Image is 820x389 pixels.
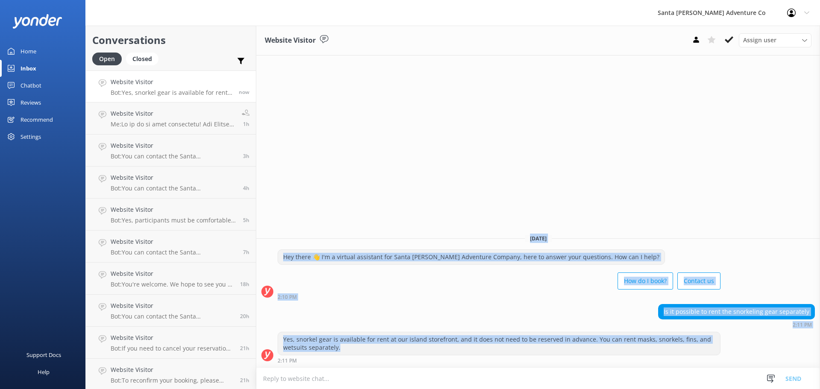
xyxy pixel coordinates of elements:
div: Closed [126,53,158,65]
span: Assign user [743,35,776,45]
h4: Website Visitor [111,237,237,246]
img: yonder-white-logo.png [13,14,62,28]
div: Home [20,43,36,60]
span: 06:12am 12-Aug-2025 (UTC -07:00) America/Tijuana [243,249,249,256]
span: 07:15pm 11-Aug-2025 (UTC -07:00) America/Tijuana [240,281,249,288]
h4: Website Visitor [111,109,235,118]
div: 02:10pm 12-Aug-2025 (UTC -07:00) America/Tijuana [278,294,720,300]
h3: Website Visitor [265,35,316,46]
button: Contact us [677,272,720,290]
a: Open [92,54,126,63]
a: Website VisitorBot:You can contact the Santa [PERSON_NAME] Adventure Co. team at [PHONE_NUMBER], ... [86,167,256,199]
p: Bot: You can contact the Santa [PERSON_NAME] Adventure Co. team at [PHONE_NUMBER], or by emailing... [111,184,237,192]
h4: Website Visitor [111,77,232,87]
h4: Website Visitor [111,205,237,214]
div: Support Docs [26,346,61,363]
span: 12:13pm 12-Aug-2025 (UTC -07:00) America/Tijuana [243,120,249,128]
div: Settings [20,128,41,145]
div: Is it possible to rent the snorkeling gear separately [659,304,814,319]
span: [DATE] [525,235,552,242]
p: Bot: If you need to cancel your reservation, please contact the Santa [PERSON_NAME] Adventure Co.... [111,345,234,352]
h4: Website Visitor [111,365,234,374]
span: 10:50am 12-Aug-2025 (UTC -07:00) America/Tijuana [243,152,249,160]
span: 09:57am 12-Aug-2025 (UTC -07:00) America/Tijuana [243,184,249,192]
span: 05:45pm 11-Aug-2025 (UTC -07:00) America/Tijuana [240,313,249,320]
div: Assign User [739,33,811,47]
button: How do I book? [618,272,673,290]
span: 04:34pm 11-Aug-2025 (UTC -07:00) America/Tijuana [240,345,249,352]
strong: 2:11 PM [278,358,297,363]
h2: Conversations [92,32,249,48]
a: Website VisitorBot:Yes, participants must be comfortable swimming in the ocean for kayaking tours... [86,199,256,231]
p: Bot: You can contact the Santa [PERSON_NAME] Adventure Co. team at [PHONE_NUMBER], or by emailing... [111,152,237,160]
div: Yes, snorkel gear is available for rent at our island storefront, and it does not need to be rese... [278,332,720,355]
h4: Website Visitor [111,333,234,342]
div: Chatbot [20,77,41,94]
h4: Website Visitor [111,173,237,182]
p: Bot: Yes, snorkel gear is available for rent at our island storefront, and it does not need to be... [111,89,232,97]
div: Recommend [20,111,53,128]
div: 02:11pm 12-Aug-2025 (UTC -07:00) America/Tijuana [658,322,815,328]
a: Website VisitorBot:If you need to cancel your reservation, please contact the Santa [PERSON_NAME]... [86,327,256,359]
strong: 2:10 PM [278,295,297,300]
a: Website VisitorBot:You can contact the Santa [PERSON_NAME] Adventure Co. team at [PHONE_NUMBER], ... [86,295,256,327]
h4: Website Visitor [111,301,234,310]
a: Website VisitorBot:Yes, snorkel gear is available for rent at our island storefront, and it does ... [86,70,256,102]
div: Inbox [20,60,36,77]
div: Hey there 👋 I'm a virtual assistant for Santa [PERSON_NAME] Adventure Company, here to answer you... [278,250,665,264]
div: Open [92,53,122,65]
h4: Website Visitor [111,269,234,278]
strong: 2:11 PM [793,322,812,328]
a: Website VisitorBot:You can contact the Santa [PERSON_NAME] Adventure Co. team at [PHONE_NUMBER], ... [86,135,256,167]
div: Help [38,363,50,380]
p: Bot: Yes, participants must be comfortable swimming in the ocean for kayaking tours. They should ... [111,216,237,224]
p: Bot: You can contact the Santa [PERSON_NAME] Adventure Co. team at [PHONE_NUMBER], or by emailing... [111,249,237,256]
div: Reviews [20,94,41,111]
a: Website VisitorBot:You can contact the Santa [PERSON_NAME] Adventure Co. team at [PHONE_NUMBER], ... [86,231,256,263]
p: Bot: To reconfirm your booking, please email our office at [EMAIL_ADDRESS][DOMAIN_NAME] or call u... [111,377,234,384]
p: Bot: You can contact the Santa [PERSON_NAME] Adventure Co. team at [PHONE_NUMBER], or by emailing... [111,313,234,320]
span: 04:32pm 11-Aug-2025 (UTC -07:00) America/Tijuana [240,377,249,384]
a: Website VisitorMe:Lo ip do si amet consectetu! Adi Elitsed Doeiu Tempo Inci utla et $880 dol magn... [86,102,256,135]
a: Closed [126,54,163,63]
span: 08:45am 12-Aug-2025 (UTC -07:00) America/Tijuana [243,216,249,224]
p: Bot: You're welcome. We hope to see you at [GEOGRAPHIC_DATA][PERSON_NAME] Adventure Co. soon! [111,281,234,288]
a: Website VisitorBot:You're welcome. We hope to see you at [GEOGRAPHIC_DATA][PERSON_NAME] Adventure... [86,263,256,295]
h4: Website Visitor [111,141,237,150]
div: 02:11pm 12-Aug-2025 (UTC -07:00) America/Tijuana [278,357,720,363]
p: Me: Lo ip do si amet consectetu! Adi Elitsed Doeiu Tempo Inci utla et $880 dol magnaa. En admi ve... [111,120,235,128]
span: 02:11pm 12-Aug-2025 (UTC -07:00) America/Tijuana [239,88,249,96]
